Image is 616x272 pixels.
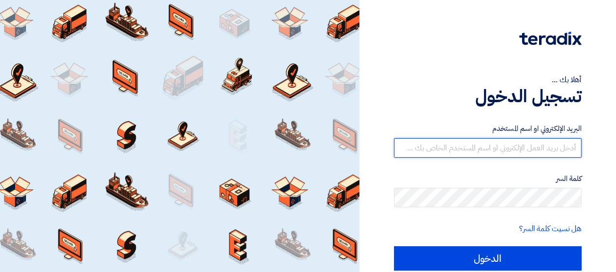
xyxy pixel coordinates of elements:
div: أهلا بك ... [394,74,581,86]
input: الدخول [394,246,581,271]
h1: تسجيل الدخول [394,86,581,107]
img: Teradix logo [519,32,581,45]
label: البريد الإلكتروني او اسم المستخدم [394,123,581,134]
label: كلمة السر [394,173,581,184]
a: هل نسيت كلمة السر؟ [519,223,581,235]
input: أدخل بريد العمل الإلكتروني او اسم المستخدم الخاص بك ... [394,138,581,158]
